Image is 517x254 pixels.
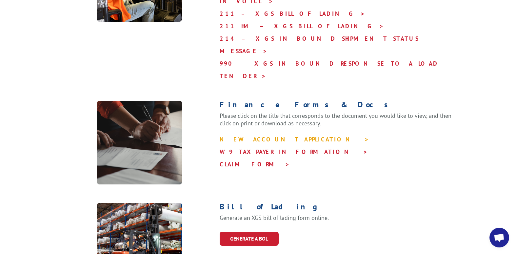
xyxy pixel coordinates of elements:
h1: Finance Forms & Docs [220,101,453,112]
p: Generate an XGS bill of lading form online. [220,214,453,222]
a: GENERATE A BOL [220,232,279,246]
a: 214 – XGS INBOUND SHIPMENT STATUS MESSAGE > [220,35,419,55]
a: NEW ACCOUNT APPLICATION > [220,136,369,143]
a: 211 – XGS BILL OF LADING > [220,10,365,17]
h1: Bill of Lading [220,203,453,214]
img: paper-and-people@3x [97,101,182,185]
a: CLAIM FORM > [220,160,290,168]
a: 211 HM – XGS BILL OF LADING > [220,22,384,30]
a: W9 TAXPAYER INFORMATION > [220,148,368,156]
p: Please click on the title that corresponds to the document you would like to view, and then click... [220,112,453,134]
div: Open chat [489,228,509,247]
a: 990 – XGS INBOUND RESPONSE TO A LOAD TENDER > [220,60,439,80]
